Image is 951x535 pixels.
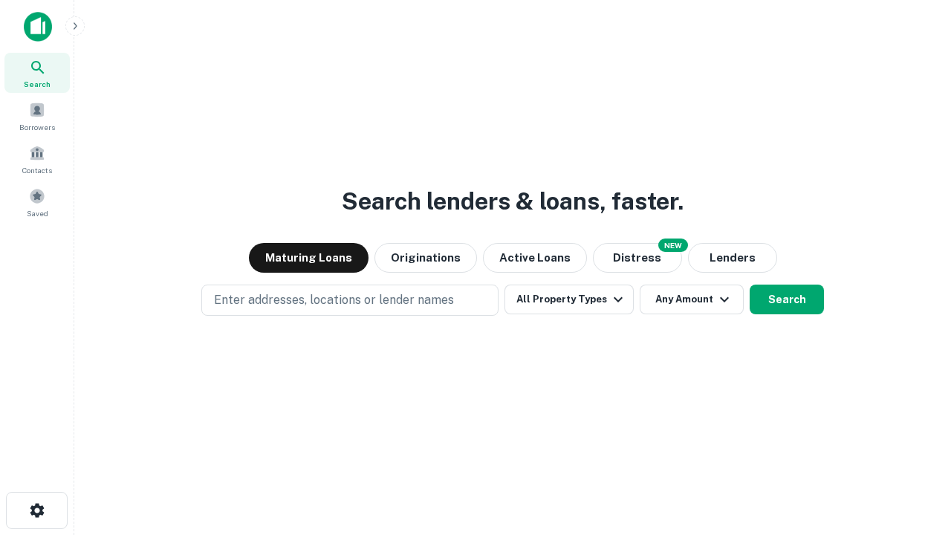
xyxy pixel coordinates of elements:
[4,53,70,93] a: Search
[640,285,744,314] button: Any Amount
[27,207,48,219] span: Saved
[4,182,70,222] a: Saved
[504,285,634,314] button: All Property Types
[19,121,55,133] span: Borrowers
[249,243,369,273] button: Maturing Loans
[201,285,499,316] button: Enter addresses, locations or lender names
[214,291,454,309] p: Enter addresses, locations or lender names
[22,164,52,176] span: Contacts
[4,96,70,136] a: Borrowers
[688,243,777,273] button: Lenders
[374,243,477,273] button: Originations
[483,243,587,273] button: Active Loans
[24,78,51,90] span: Search
[24,12,52,42] img: capitalize-icon.png
[750,285,824,314] button: Search
[877,416,951,487] iframe: Chat Widget
[342,184,684,219] h3: Search lenders & loans, faster.
[593,243,682,273] button: Search distressed loans with lien and other non-mortgage details.
[658,239,688,252] div: NEW
[4,139,70,179] a: Contacts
